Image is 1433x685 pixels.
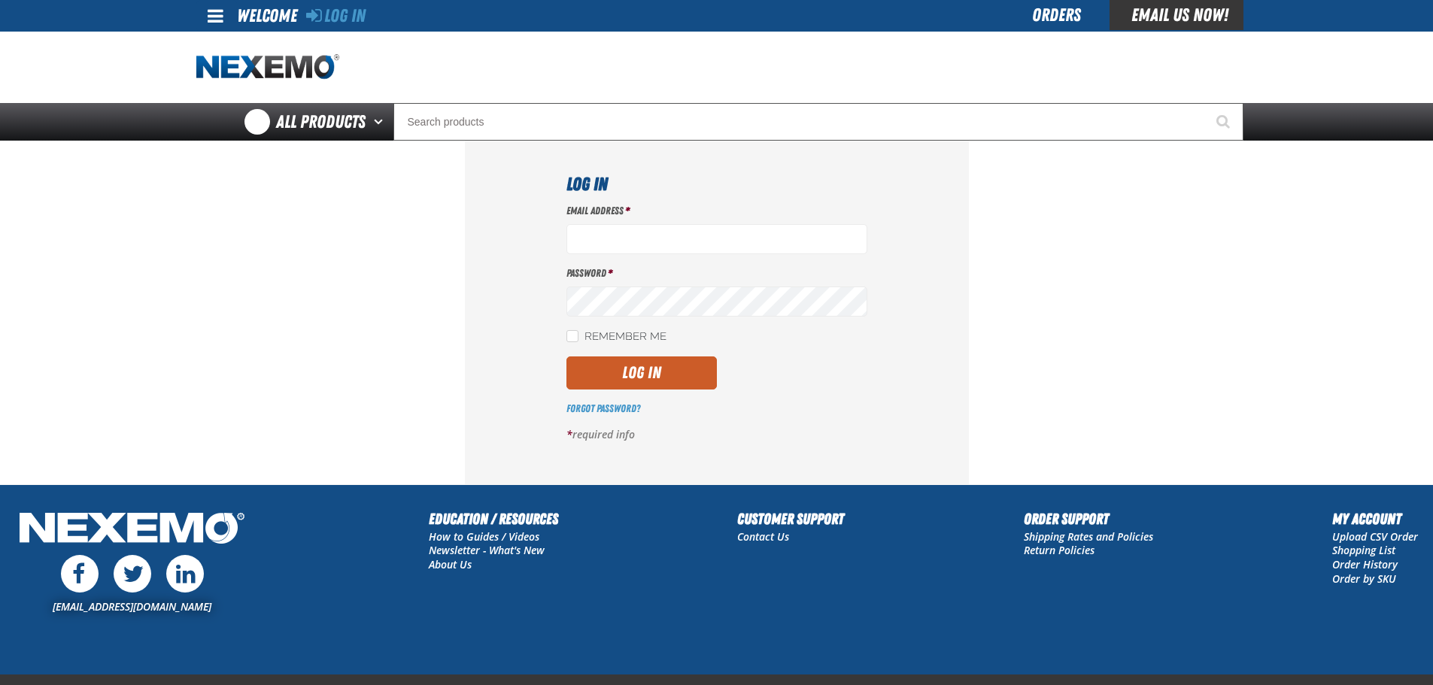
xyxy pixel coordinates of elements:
a: Return Policies [1024,543,1094,557]
span: All Products [276,108,366,135]
label: Remember Me [566,330,666,344]
p: required info [566,428,867,442]
a: Forgot Password? [566,402,640,414]
label: Password [566,266,867,280]
a: Shipping Rates and Policies [1024,529,1153,544]
h2: Education / Resources [429,508,558,530]
h2: My Account [1332,508,1418,530]
input: Search [393,103,1243,141]
label: Email Address [566,204,867,218]
a: Order History [1332,557,1398,571]
button: Open All Products pages [369,103,393,141]
a: Contact Us [737,529,789,544]
img: Nexemo Logo [15,508,249,552]
a: How to Guides / Videos [429,529,539,544]
button: Start Searching [1206,103,1243,141]
h1: Log In [566,171,867,198]
a: Log In [306,5,366,26]
button: Log In [566,356,717,389]
img: Nexemo logo [196,54,339,80]
h2: Order Support [1024,508,1153,530]
input: Remember Me [566,330,578,342]
h2: Customer Support [737,508,844,530]
a: Shopping List [1332,543,1395,557]
a: [EMAIL_ADDRESS][DOMAIN_NAME] [53,599,211,614]
a: About Us [429,557,472,571]
a: Upload CSV Order [1332,529,1418,544]
a: Home [196,54,339,80]
a: Order by SKU [1332,571,1396,586]
a: Newsletter - What's New [429,543,545,557]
